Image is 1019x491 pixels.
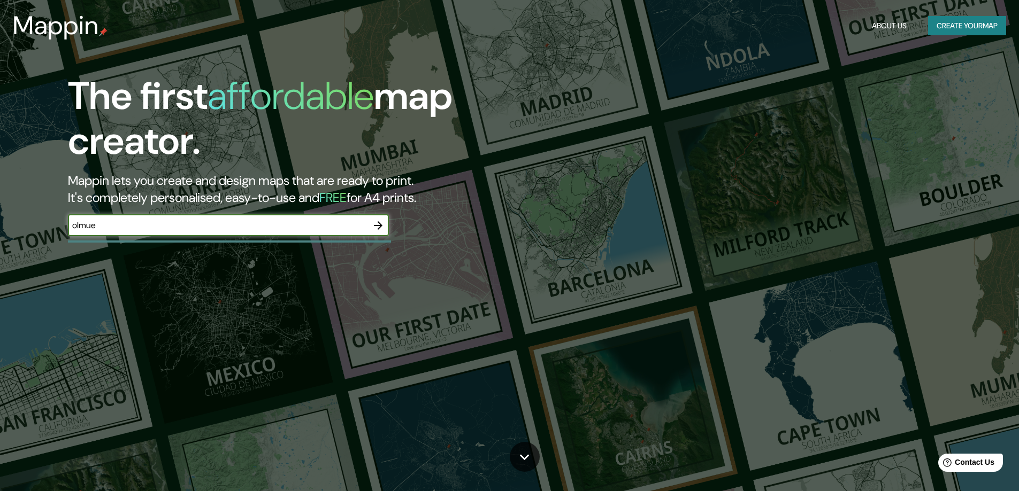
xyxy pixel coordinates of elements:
h2: Mappin lets you create and design maps that are ready to print. It's completely personalised, eas... [68,172,578,206]
h5: FREE [319,189,347,206]
h1: The first map creator. [68,74,578,172]
input: Choose your favourite place [68,219,367,231]
h3: Mappin [13,11,99,41]
iframe: Help widget launcher [924,449,1007,479]
button: Create yourmap [928,16,1006,36]
img: mappin-pin [99,28,108,36]
h1: affordable [208,71,374,121]
button: About Us [868,16,911,36]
